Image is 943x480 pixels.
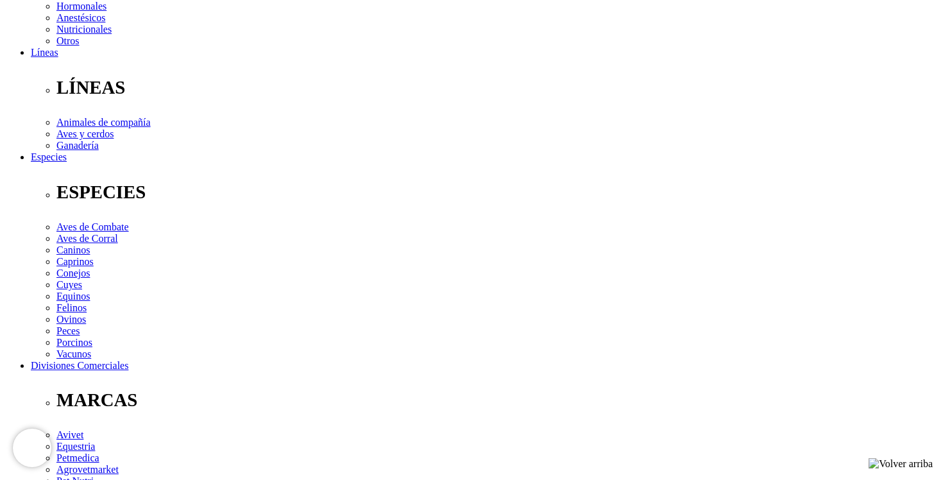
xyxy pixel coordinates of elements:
p: LÍNEAS [56,77,938,98]
a: Especies [31,151,67,162]
iframe: Brevo live chat [13,429,51,467]
a: Cuyes [56,279,82,290]
a: Hormonales [56,1,106,12]
a: Aves y cerdos [56,128,114,139]
a: Petmedica [56,452,99,463]
a: Caprinos [56,256,94,267]
a: Porcinos [56,337,92,348]
a: Equestria [56,441,95,452]
a: Líneas [31,47,58,58]
a: Caninos [56,244,90,255]
a: Avivet [56,429,83,440]
a: Peces [56,325,80,336]
a: Vacunos [56,348,91,359]
a: Otros [56,35,80,46]
a: Animales de compañía [56,117,151,128]
a: Equinos [56,291,90,302]
p: ESPECIES [56,182,938,203]
a: Agrovetmarket [56,464,119,475]
a: Ovinos [56,314,86,325]
a: Anestésicos [56,12,105,23]
a: Divisiones Comerciales [31,360,128,371]
p: MARCAS [56,390,938,411]
a: Aves de Combate [56,221,129,232]
a: Nutricionales [56,24,112,35]
img: Volver arriba [869,458,933,470]
a: Conejos [56,268,90,279]
a: Ganadería [56,140,99,151]
a: Felinos [56,302,87,313]
a: Aves de Corral [56,233,118,244]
